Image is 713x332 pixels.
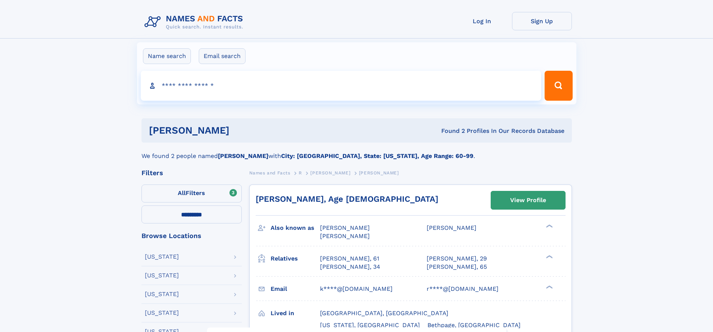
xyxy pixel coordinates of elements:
[141,185,242,202] label: Filters
[544,254,553,259] div: ❯
[178,189,186,197] span: All
[149,126,335,135] h1: [PERSON_NAME]
[271,252,320,265] h3: Relatives
[141,12,249,32] img: Logo Names and Facts
[145,310,179,316] div: [US_STATE]
[299,168,302,177] a: R
[271,222,320,234] h3: Also known as
[510,192,546,209] div: View Profile
[320,322,420,329] span: [US_STATE], [GEOGRAPHIC_DATA]
[141,71,542,101] input: search input
[249,168,290,177] a: Names and Facts
[320,232,370,240] span: [PERSON_NAME]
[427,263,487,271] a: [PERSON_NAME], 65
[141,170,242,176] div: Filters
[299,170,302,176] span: R
[310,170,350,176] span: [PERSON_NAME]
[544,284,553,289] div: ❯
[452,12,512,30] a: Log In
[545,71,572,101] button: Search Button
[320,310,448,317] span: [GEOGRAPHIC_DATA], [GEOGRAPHIC_DATA]
[143,48,191,64] label: Name search
[544,224,553,229] div: ❯
[320,255,379,263] a: [PERSON_NAME], 61
[141,143,572,161] div: We found 2 people named with .
[512,12,572,30] a: Sign Up
[141,232,242,239] div: Browse Locations
[271,283,320,295] h3: Email
[145,254,179,260] div: [US_STATE]
[359,170,399,176] span: [PERSON_NAME]
[427,322,521,329] span: Bethpage, [GEOGRAPHIC_DATA]
[256,194,438,204] a: [PERSON_NAME], Age [DEMOGRAPHIC_DATA]
[218,152,268,159] b: [PERSON_NAME]
[145,272,179,278] div: [US_STATE]
[145,291,179,297] div: [US_STATE]
[491,191,565,209] a: View Profile
[310,168,350,177] a: [PERSON_NAME]
[427,255,487,263] a: [PERSON_NAME], 29
[335,127,564,135] div: Found 2 Profiles In Our Records Database
[427,224,476,231] span: [PERSON_NAME]
[271,307,320,320] h3: Lived in
[281,152,473,159] b: City: [GEOGRAPHIC_DATA], State: [US_STATE], Age Range: 60-99
[320,263,380,271] a: [PERSON_NAME], 34
[199,48,246,64] label: Email search
[320,224,370,231] span: [PERSON_NAME]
